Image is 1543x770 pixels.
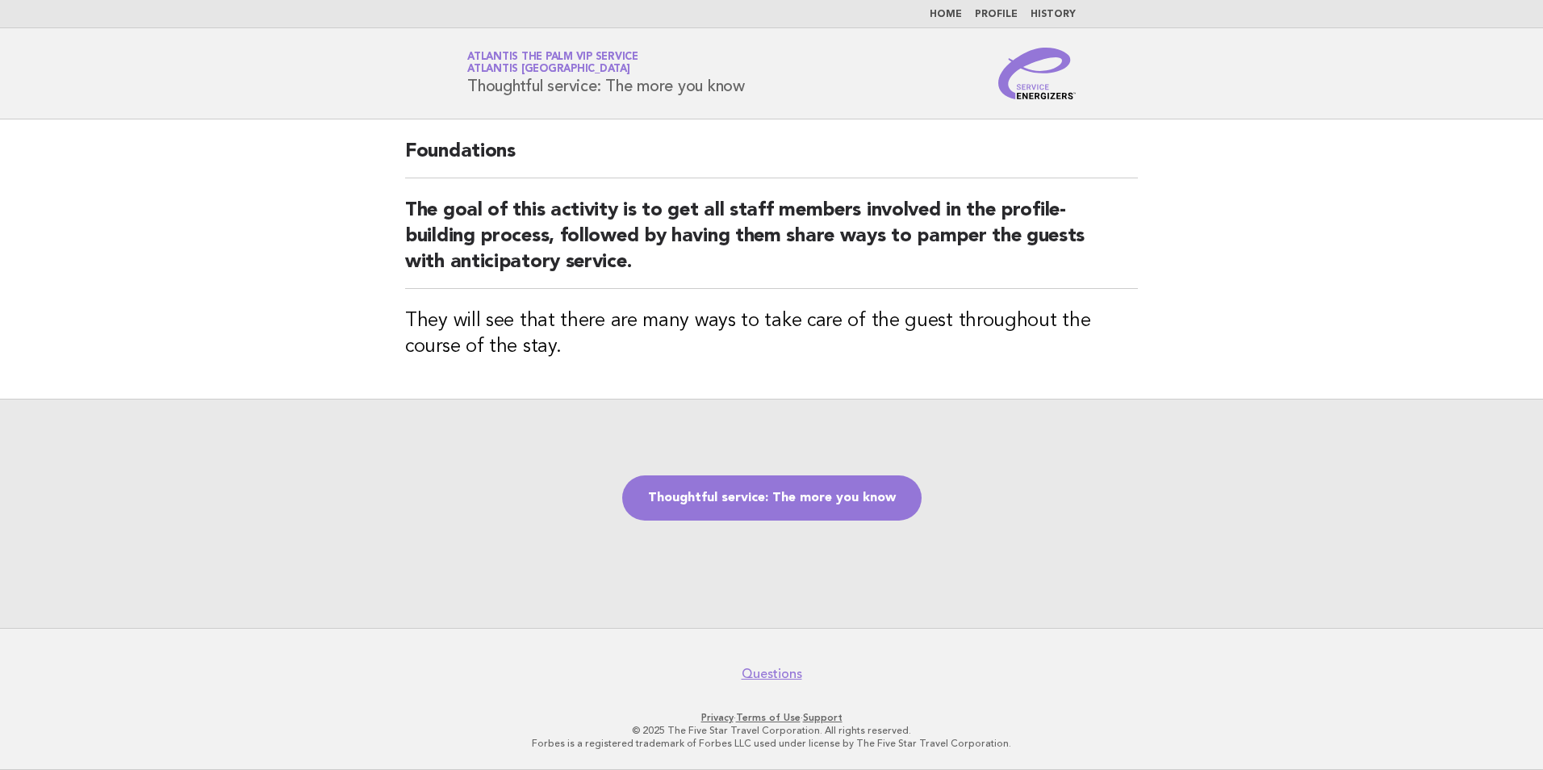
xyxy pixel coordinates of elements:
h2: The goal of this activity is to get all staff members involved in the profile-building process, f... [405,198,1138,289]
a: Profile [975,10,1018,19]
a: History [1031,10,1076,19]
a: Home [930,10,962,19]
a: Support [803,712,843,723]
h2: Foundations [405,139,1138,178]
p: © 2025 The Five Star Travel Corporation. All rights reserved. [278,724,1265,737]
a: Questions [742,666,802,682]
span: Atlantis [GEOGRAPHIC_DATA] [467,65,630,75]
a: Thoughtful service: The more you know [622,475,922,521]
p: Forbes is a registered trademark of Forbes LLC used under license by The Five Star Travel Corpora... [278,737,1265,750]
a: Privacy [701,712,734,723]
a: Terms of Use [736,712,801,723]
p: · · [278,711,1265,724]
a: Atlantis The Palm VIP ServiceAtlantis [GEOGRAPHIC_DATA] [467,52,638,74]
h1: Thoughtful service: The more you know [467,52,745,94]
img: Service Energizers [998,48,1076,99]
h3: They will see that there are many ways to take care of the guest throughout the course of the stay. [405,308,1138,360]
